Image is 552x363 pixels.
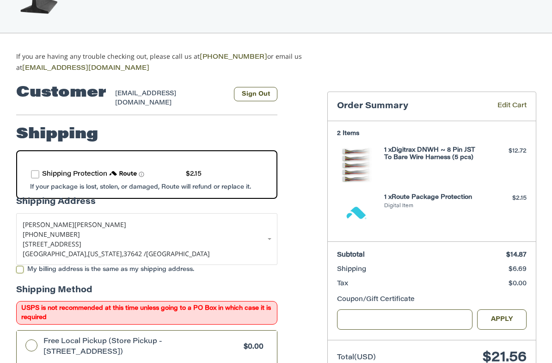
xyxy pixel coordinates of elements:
span: Free Local Pickup (Store Pickup - [STREET_ADDRESS]) [43,337,239,357]
input: Gift Certificate or Coupon Code [337,309,472,330]
span: [GEOGRAPHIC_DATA] [146,249,210,258]
p: If you are having any trouble checking out, please call us at or email us at [16,51,314,74]
h2: Shipping [16,125,98,144]
div: route shipping protection selector element [31,165,263,184]
h2: Customer [16,84,106,102]
span: USPS is not recommended at this time unless going to a PO Box in which case it is required [16,301,278,325]
div: Coupon/Gift Certificate [337,295,527,305]
span: $14.87 [506,252,527,258]
span: [PERSON_NAME] [74,220,126,229]
div: $12.72 [479,147,527,156]
span: $0.00 [509,281,527,287]
span: Subtotal [337,252,365,258]
button: Apply [477,309,527,330]
span: Shipping [337,266,366,273]
div: [EMAIL_ADDRESS][DOMAIN_NAME] [115,89,225,107]
span: Tax [337,281,348,287]
div: $2.15 [186,170,202,179]
h3: 2 Items [337,130,527,137]
li: Digital Item [384,203,477,210]
legend: Shipping Address [16,196,96,213]
h4: 1 x Route Package Protection [384,194,477,201]
div: $2.15 [479,194,527,203]
span: [US_STATE], [88,249,123,258]
span: [STREET_ADDRESS] [23,240,81,248]
span: [PHONE_NUMBER] [23,230,80,239]
label: My billing address is the same as my shipping address. [16,266,278,273]
span: [PERSON_NAME] [23,220,74,229]
span: $6.69 [509,266,527,273]
span: [GEOGRAPHIC_DATA], [23,249,88,258]
button: Sign Out [234,87,277,101]
span: $0.00 [239,342,264,353]
a: [PHONE_NUMBER] [200,54,267,61]
a: Enter or select a different address [16,213,278,265]
span: 37642 / [123,249,146,258]
span: Learn more [139,172,144,177]
span: If your package is lost, stolen, or damaged, Route will refund or replace it. [30,184,251,190]
span: Total (USD) [337,354,376,361]
h4: 1 x Digitrax DNWH ~ 8 Pin JST To Bare Wire Harness (5 pcs) [384,147,477,162]
h3: Order Summary [337,101,472,112]
legend: Shipping Method [16,284,92,301]
a: [EMAIL_ADDRESS][DOMAIN_NAME] [22,65,149,72]
a: Edit Cart [472,101,527,112]
span: Shipping Protection [42,171,107,178]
